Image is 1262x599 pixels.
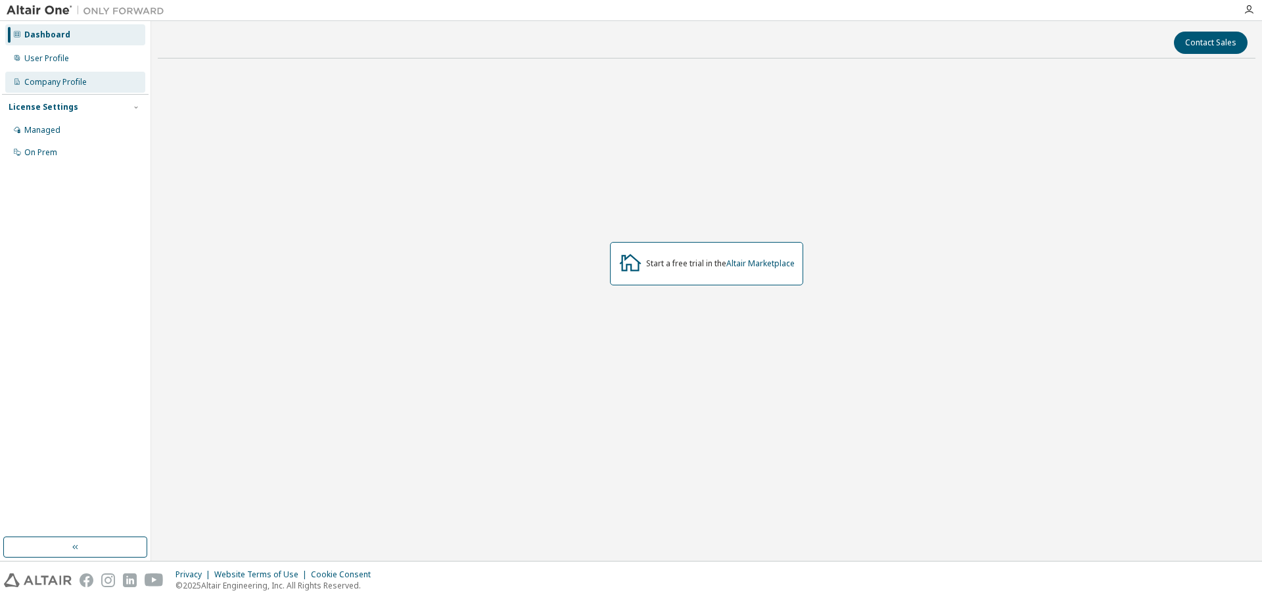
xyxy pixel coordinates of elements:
img: altair_logo.svg [4,573,72,587]
div: Privacy [175,569,214,580]
img: Altair One [7,4,171,17]
img: instagram.svg [101,573,115,587]
div: Managed [24,125,60,135]
div: Website Terms of Use [214,569,311,580]
img: linkedin.svg [123,573,137,587]
div: On Prem [24,147,57,158]
p: © 2025 Altair Engineering, Inc. All Rights Reserved. [175,580,379,591]
div: Company Profile [24,77,87,87]
div: User Profile [24,53,69,64]
button: Contact Sales [1174,32,1248,54]
a: Altair Marketplace [726,258,795,269]
img: facebook.svg [80,573,93,587]
div: Start a free trial in the [646,258,795,269]
img: youtube.svg [145,573,164,587]
div: Cookie Consent [311,569,379,580]
div: License Settings [9,102,78,112]
div: Dashboard [24,30,70,40]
